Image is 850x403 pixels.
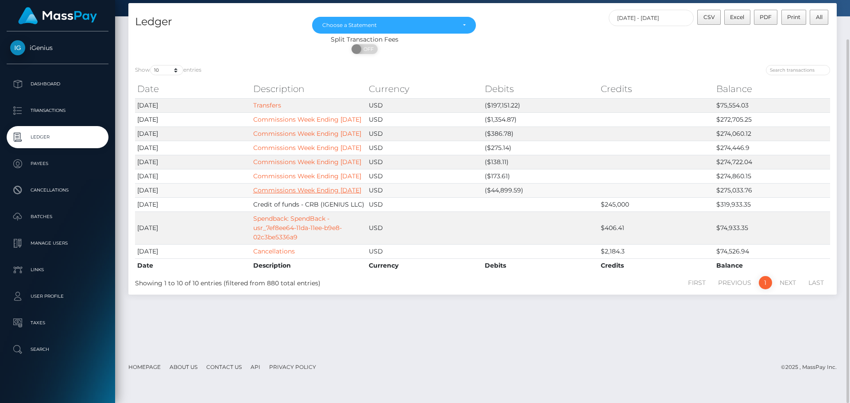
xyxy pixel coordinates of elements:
[266,360,320,374] a: Privacy Policy
[135,197,251,211] td: [DATE]
[10,157,105,170] p: Payees
[135,112,251,127] td: [DATE]
[599,80,715,98] th: Credits
[754,10,778,25] button: PDF
[253,186,361,194] a: Commissions Week Ending [DATE]
[251,80,367,98] th: Description
[483,155,599,169] td: ($138.11)
[10,343,105,356] p: Search
[10,40,25,55] img: iGenius
[483,127,599,141] td: ($386.78)
[125,360,164,374] a: Homepage
[135,65,201,75] label: Show entries
[135,275,417,288] div: Showing 1 to 10 of 10 entries (filtered from 880 total entries)
[7,126,108,148] a: Ledger
[7,232,108,254] a: Manage Users
[322,22,456,29] div: Choose a Statement
[128,35,601,44] div: Split Transaction Fees
[599,211,715,244] td: $406.41
[599,244,715,258] td: $2,184.3
[10,130,105,144] p: Ledger
[10,77,105,91] p: Dashboard
[253,101,281,109] a: Transfers
[609,10,694,26] input: Date filter
[483,183,599,197] td: ($44,899.59)
[367,244,483,258] td: USD
[759,276,772,289] a: 1
[714,211,830,244] td: $74,933.35
[714,183,830,197] td: $275,033.76
[18,7,97,24] img: MassPay Logo
[766,65,830,75] input: Search transactions
[10,316,105,330] p: Taxes
[10,104,105,117] p: Transactions
[135,127,251,141] td: [DATE]
[714,244,830,258] td: $74,526.94
[714,197,830,211] td: $319,933.35
[714,141,830,155] td: $274,446.9
[483,80,599,98] th: Debits
[714,155,830,169] td: $274,722.04
[253,144,361,152] a: Commissions Week Ending [DATE]
[367,141,483,155] td: USD
[367,169,483,183] td: USD
[367,155,483,169] td: USD
[714,127,830,141] td: $274,060.12
[135,14,299,30] h4: Ledger
[367,112,483,127] td: USD
[714,98,830,112] td: $75,554.03
[810,10,828,25] button: All
[7,73,108,95] a: Dashboard
[483,141,599,155] td: ($275.14)
[135,98,251,112] td: [DATE]
[367,258,483,273] th: Currency
[251,258,367,273] th: Description
[10,290,105,303] p: User Profile
[483,112,599,127] td: ($1,354.87)
[367,127,483,141] td: USD
[166,360,201,374] a: About Us
[714,112,830,127] td: $272,705.25
[135,80,251,98] th: Date
[599,258,715,273] th: Credits
[816,14,823,20] span: All
[253,115,361,123] a: Commissions Week Ending [DATE]
[7,285,108,307] a: User Profile
[781,10,807,25] button: Print
[7,100,108,122] a: Transactions
[7,179,108,201] a: Cancellations
[253,215,342,241] a: Spendback: SpendBack - usr_7ef8ee64-11da-11ee-b9e8-02c3be5336a9
[247,360,264,374] a: API
[697,10,721,25] button: CSV
[356,44,379,54] span: OFF
[714,80,830,98] th: Balance
[7,259,108,281] a: Links
[10,263,105,276] p: Links
[760,14,772,20] span: PDF
[599,197,715,211] td: $245,000
[150,65,183,75] select: Showentries
[312,17,476,34] button: Choose a Statement
[253,247,295,255] a: Cancellations
[135,155,251,169] td: [DATE]
[203,360,245,374] a: Contact Us
[483,169,599,183] td: ($173.61)
[135,169,251,183] td: [DATE]
[253,130,361,138] a: Commissions Week Ending [DATE]
[367,183,483,197] td: USD
[135,183,251,197] td: [DATE]
[483,98,599,112] td: ($197,151.22)
[714,169,830,183] td: $274,860.15
[10,210,105,223] p: Batches
[251,197,367,211] td: Credit of funds - CRB (IGENIUS LLC)
[7,206,108,228] a: Batches
[7,338,108,361] a: Search
[367,197,483,211] td: USD
[135,258,251,273] th: Date
[135,141,251,155] td: [DATE]
[7,153,108,175] a: Payees
[367,98,483,112] td: USD
[714,258,830,273] th: Balance
[10,184,105,197] p: Cancellations
[253,172,361,180] a: Commissions Week Ending [DATE]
